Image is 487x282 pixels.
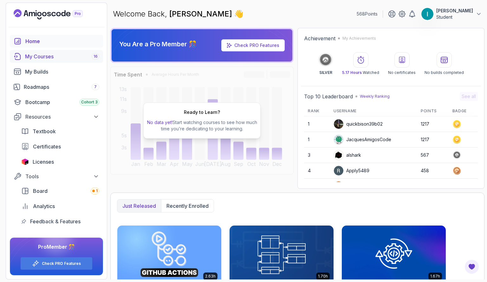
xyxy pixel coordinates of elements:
td: 1 [304,132,330,148]
p: 1.67h [430,274,440,279]
div: Home [25,37,99,45]
p: SILVER [319,70,332,75]
p: Welcome Back, [113,9,243,19]
h2: Ready to Learn? [184,109,220,115]
p: No certificates [388,70,416,75]
button: Just released [117,200,161,212]
button: user profile image[PERSON_NAME]Student [421,8,482,20]
a: Landing page [14,9,97,19]
a: board [17,185,103,197]
img: user profile image [421,8,433,20]
td: 1 [304,116,330,132]
span: Analytics [33,202,55,210]
th: Username [330,106,417,116]
div: Bootcamp [25,98,99,106]
a: licenses [17,155,103,168]
p: Weekly Ranking [360,94,390,99]
td: 4 [304,163,330,179]
button: Check PRO Features [20,257,93,270]
span: Feedback & Features [30,218,81,225]
a: analytics [17,200,103,213]
div: My Builds [25,68,99,75]
p: 2.63h [205,274,216,279]
p: Watched [342,70,379,75]
div: alshark [334,150,361,160]
h2: Achievement [304,35,335,42]
td: 1217 [417,116,449,132]
td: 5 [304,179,330,194]
th: Badge [449,106,478,116]
p: You Are a Pro Member 🎊 [119,40,197,49]
span: Board [33,187,48,195]
p: Recently enrolled [166,202,209,210]
a: builds [10,65,103,78]
a: Check PRO Features [221,39,285,51]
span: [PERSON_NAME] [169,9,234,18]
td: 458 [417,163,449,179]
th: Rank [304,106,330,116]
span: No data yet! [147,120,172,125]
div: quickbison39b02 [334,119,383,129]
button: Resources [10,111,103,122]
span: 16 [94,54,98,59]
a: courses [10,50,103,63]
span: Licenses [33,158,54,166]
span: 👋 [233,7,246,21]
td: 567 [417,148,449,163]
p: 568 Points [357,11,378,17]
a: certificates [17,140,103,153]
div: JacquesAmigosCode [334,134,391,145]
div: Resources [25,113,99,121]
div: Roadmaps [24,83,99,91]
span: Cohort 3 [81,100,98,105]
p: 1.70h [318,274,328,279]
img: user profile image [334,119,343,129]
button: See all [460,92,478,101]
th: Points [417,106,449,116]
a: Check PRO Features [42,261,81,266]
button: Recently enrolled [161,200,214,212]
a: home [10,35,103,48]
p: My Achievements [342,36,376,41]
h2: Top 10 Leaderboard [304,93,353,100]
a: bootcamp [10,96,103,108]
p: [PERSON_NAME] [436,8,473,14]
img: user profile image [334,181,343,191]
button: Open Feedback Button [464,259,479,274]
p: No builds completed [425,70,464,75]
span: Certificates [33,143,61,150]
div: Tools [25,173,99,180]
a: roadmaps [10,81,103,93]
p: Start watching courses to see how much time you’re dedicating to your learning. [146,119,258,132]
img: user profile image [334,166,343,175]
td: 337 [417,179,449,194]
div: My Courses [25,53,99,60]
a: Check PRO Features [234,43,279,48]
div: wildmongoosefb425 [334,181,389,191]
div: Apply5489 [334,166,369,176]
img: jetbrains icon [21,159,29,165]
span: 7 [94,84,97,89]
img: default monster avatar [334,135,343,144]
p: Student [436,14,473,20]
span: Textbook [33,128,56,135]
a: textbook [17,125,103,138]
p: Just released [122,202,156,210]
button: Tools [10,171,103,182]
span: 5.17 Hours [342,70,362,75]
img: user profile image [334,150,343,160]
a: feedback [17,215,103,228]
span: 1 [96,188,98,193]
td: 1217 [417,132,449,148]
td: 3 [304,148,330,163]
